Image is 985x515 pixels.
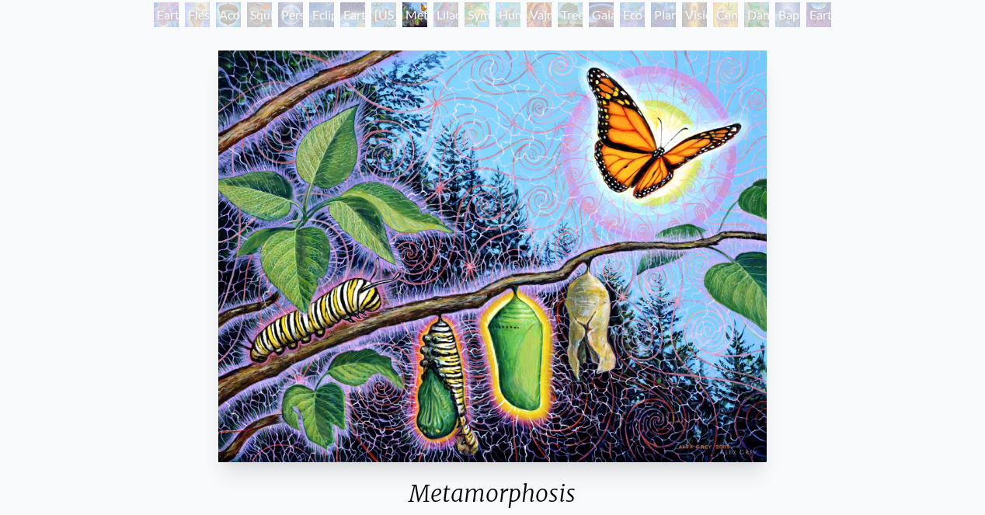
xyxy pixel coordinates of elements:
[340,2,365,27] div: Earth Energies
[527,2,552,27] div: Vajra Horse
[154,2,179,27] div: Earth Witness
[218,50,767,462] img: Metamorphosis-2005-Alex-Grey-watermarked.jpg
[806,2,831,27] div: Earthmind
[247,2,272,27] div: Squirrel
[682,2,707,27] div: Vision Tree
[496,2,520,27] div: Humming Bird
[465,2,489,27] div: Symbiosis: Gall Wasp & Oak Tree
[651,2,676,27] div: Planetary Prayers
[371,2,396,27] div: [US_STATE] Song
[589,2,614,27] div: Gaia
[402,2,427,27] div: Metamorphosis
[558,2,583,27] div: Tree & Person
[620,2,645,27] div: Eco-Atlas
[278,2,303,27] div: Person Planet
[775,2,800,27] div: Baptism in the Ocean of Awareness
[433,2,458,27] div: Lilacs
[216,2,241,27] div: Acorn Dream
[309,2,334,27] div: Eclipse
[185,2,210,27] div: Flesh of the Gods
[744,2,769,27] div: Dance of Cannabia
[713,2,738,27] div: Cannabis Mudra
